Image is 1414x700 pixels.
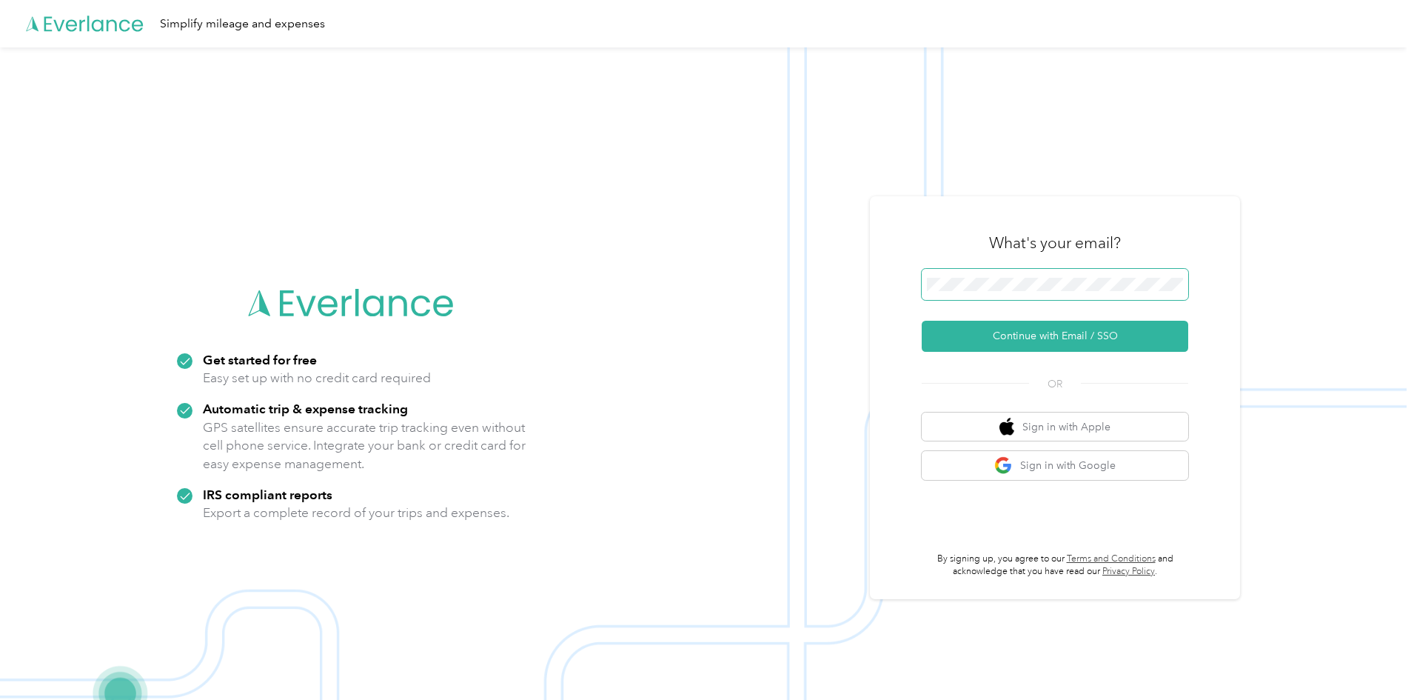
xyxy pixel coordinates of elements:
[994,456,1013,475] img: google logo
[1029,376,1081,392] span: OR
[922,451,1188,480] button: google logoSign in with Google
[203,369,431,387] p: Easy set up with no credit card required
[1067,553,1156,564] a: Terms and Conditions
[203,401,408,416] strong: Automatic trip & expense tracking
[922,553,1188,579] p: By signing up, you agree to our and acknowledge that you have read our .
[999,418,1014,436] img: apple logo
[160,15,325,33] div: Simplify mileage and expenses
[203,419,526,473] p: GPS satellites ensure accurate trip tracking even without cell phone service. Integrate your bank...
[922,321,1188,352] button: Continue with Email / SSO
[922,413,1188,441] button: apple logoSign in with Apple
[203,504,509,522] p: Export a complete record of your trips and expenses.
[203,352,317,367] strong: Get started for free
[989,233,1121,253] h3: What's your email?
[1102,566,1155,577] a: Privacy Policy
[203,487,332,502] strong: IRS compliant reports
